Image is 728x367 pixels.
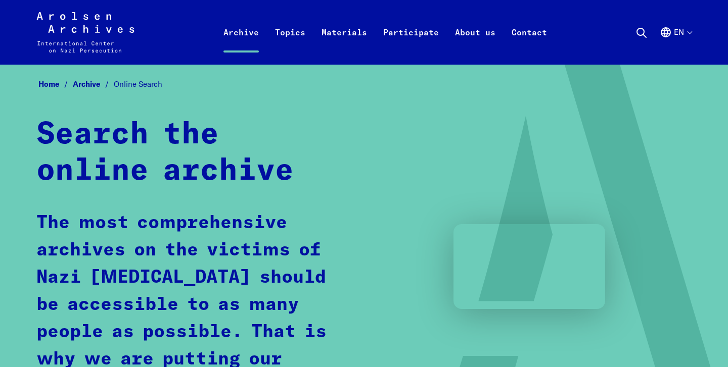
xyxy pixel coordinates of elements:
a: Archive [73,79,114,89]
a: Contact [504,24,555,65]
span: Online Search [114,79,162,89]
a: Participate [375,24,447,65]
a: Archive [215,24,267,65]
button: English, language selection [660,26,692,63]
a: Home [38,79,73,89]
a: About us [447,24,504,65]
a: Topics [267,24,313,65]
strong: Search the online archive [36,120,294,186]
nav: Breadcrumb [36,77,692,92]
nav: Primary [215,12,555,53]
a: Materials [313,24,375,65]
